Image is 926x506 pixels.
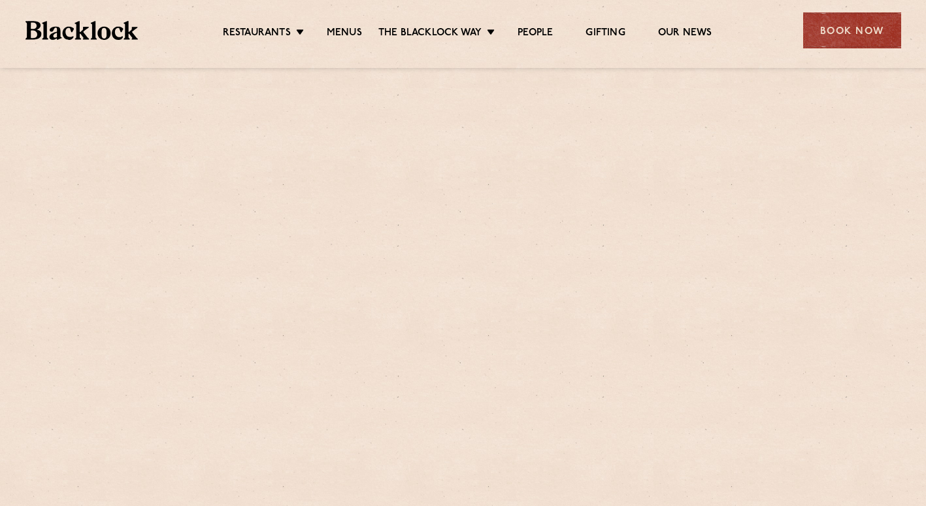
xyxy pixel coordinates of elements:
[586,27,625,41] a: Gifting
[518,27,553,41] a: People
[658,27,712,41] a: Our News
[378,27,482,41] a: The Blacklock Way
[223,27,291,41] a: Restaurants
[327,27,362,41] a: Menus
[25,21,139,40] img: BL_Textured_Logo-footer-cropped.svg
[803,12,901,48] div: Book Now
